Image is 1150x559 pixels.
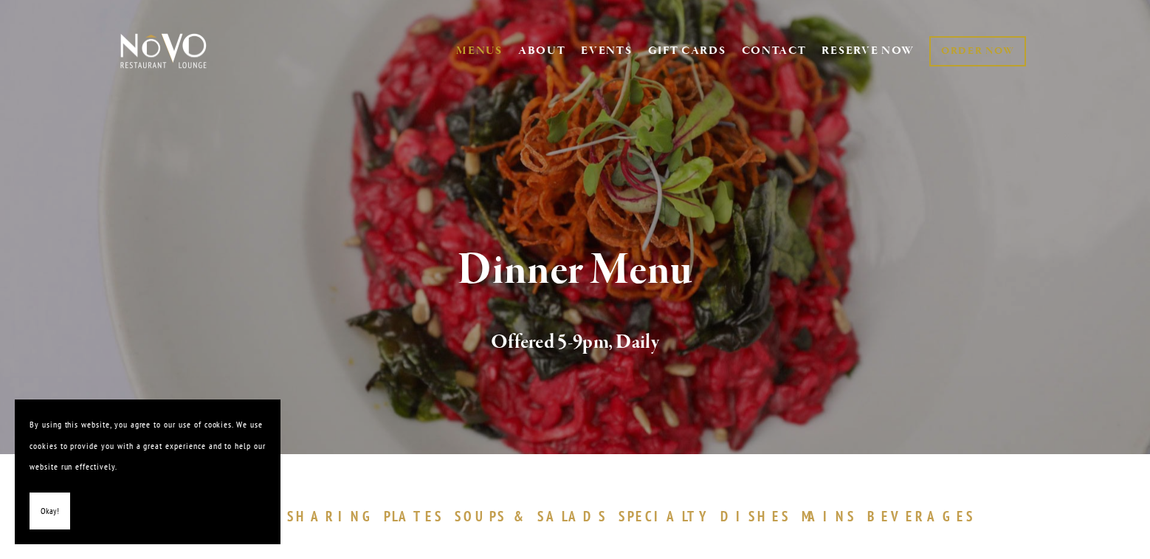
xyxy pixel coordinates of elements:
p: By using this website, you agree to our use of cookies. We use cookies to provide you with a grea... [30,414,266,478]
span: BEVERAGES [867,507,975,525]
a: SPECIALTYDISHES [619,507,797,525]
a: SOUPS&SALADS [455,507,615,525]
section: Cookie banner [15,399,280,544]
a: MAINS [802,507,864,525]
button: Okay! [30,493,70,530]
span: DISHES [720,507,791,525]
span: & [514,507,530,525]
span: SOUPS [455,507,506,525]
span: MAINS [802,507,857,525]
img: Novo Restaurant &amp; Lounge [117,32,210,69]
a: RESERVE NOW [822,37,915,65]
a: BEVERAGES [867,507,982,525]
a: MENUS [456,44,503,58]
span: SPECIALTY [619,507,713,525]
a: CONTACT [742,37,807,65]
span: SALADS [537,507,608,525]
span: Okay! [41,501,59,522]
h1: Dinner Menu [145,247,1005,295]
a: ORDER NOW [929,36,1026,66]
h2: Offered 5-9pm, Daily [145,327,1005,358]
a: GIFT CARDS [648,37,726,65]
a: EVENTS [581,44,632,58]
span: PLATES [384,507,444,525]
a: SHARINGPLATES [287,507,451,525]
a: ABOUT [518,44,566,58]
span: SHARING [287,507,377,525]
